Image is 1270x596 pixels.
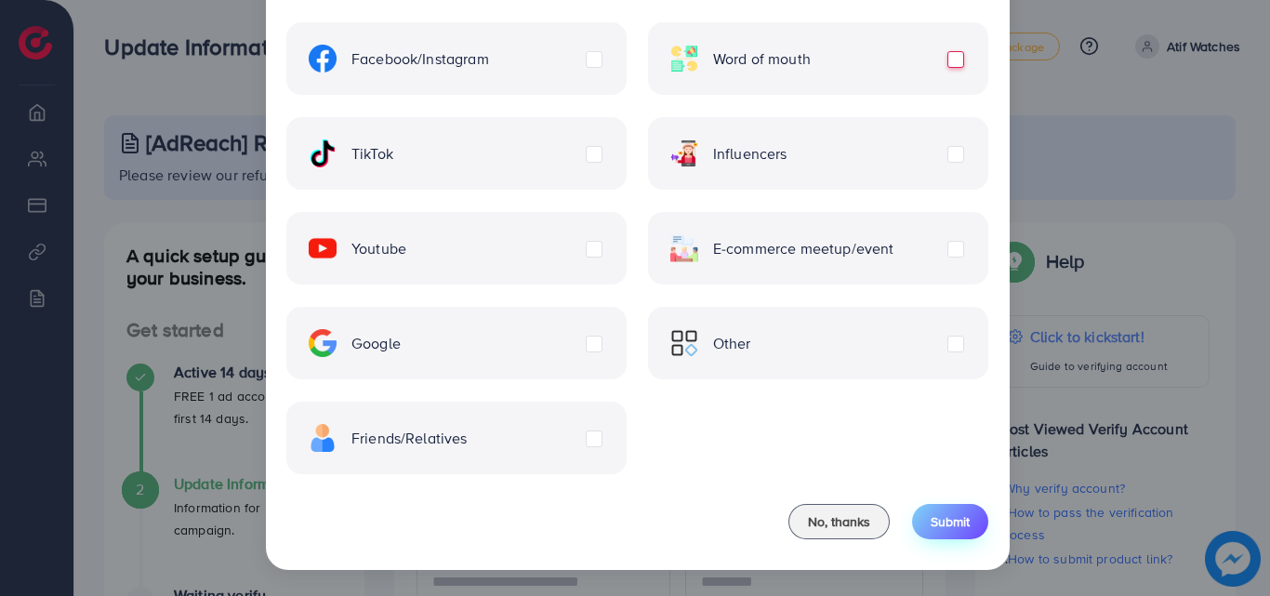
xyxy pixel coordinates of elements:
[309,139,337,167] img: ic-tiktok.4b20a09a.svg
[931,512,970,531] span: Submit
[808,512,870,531] span: No, thanks
[912,504,988,539] button: Submit
[351,333,401,354] span: Google
[309,329,337,357] img: ic-google.5bdd9b68.svg
[670,234,698,262] img: ic-ecommerce.d1fa3848.svg
[351,48,489,70] span: Facebook/Instagram
[670,45,698,73] img: ic-word-of-mouth.a439123d.svg
[713,143,787,165] span: Influencers
[788,504,890,539] button: No, thanks
[351,428,468,449] span: Friends/Relatives
[309,234,337,262] img: ic-youtube.715a0ca2.svg
[351,238,406,259] span: Youtube
[713,48,811,70] span: Word of mouth
[713,238,894,259] span: E-commerce meetup/event
[351,143,393,165] span: TikTok
[309,45,337,73] img: ic-facebook.134605ef.svg
[670,329,698,357] img: ic-other.99c3e012.svg
[309,424,337,452] img: ic-freind.8e9a9d08.svg
[713,333,751,354] span: Other
[670,139,698,167] img: ic-influencers.a620ad43.svg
